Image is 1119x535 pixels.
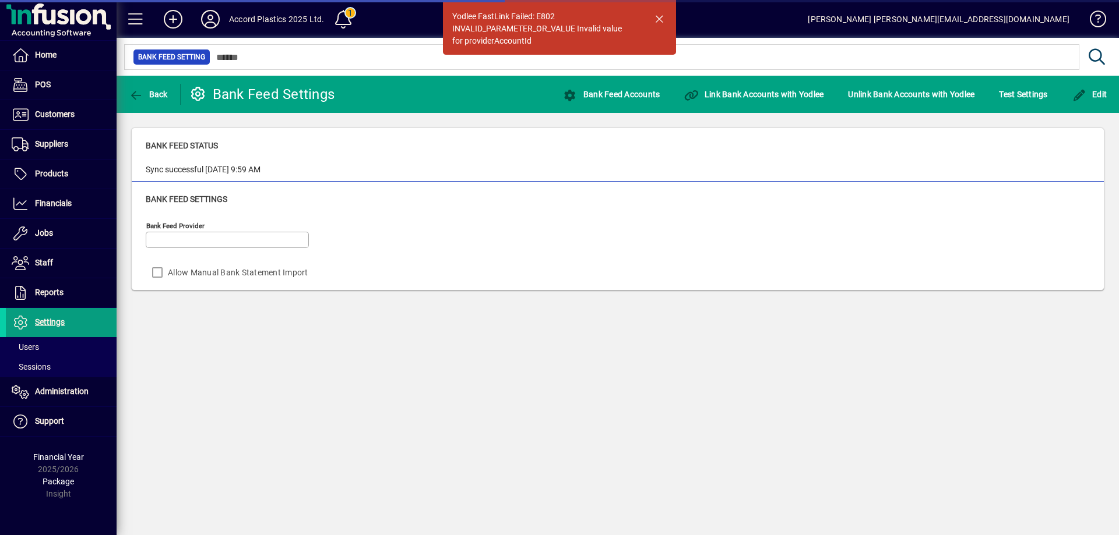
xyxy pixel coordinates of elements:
[6,189,117,218] a: Financials
[6,407,117,436] a: Support
[1081,2,1104,40] a: Knowledge Base
[996,84,1050,105] button: Test Settings
[146,222,205,230] mat-label: Bank Feed Provider
[6,337,117,357] a: Users
[35,50,57,59] span: Home
[1072,90,1107,99] span: Edit
[6,70,117,100] a: POS
[33,452,84,462] span: Financial Year
[6,377,117,406] a: Administration
[6,41,117,70] a: Home
[35,228,53,238] span: Jobs
[6,249,117,278] a: Staff
[189,85,335,104] div: Bank Feed Settings
[12,342,39,352] span: Users
[999,85,1047,104] span: Test Settings
[154,9,192,30] button: Add
[146,141,218,150] span: Bank Feed Status
[1069,84,1110,105] button: Edit
[681,84,826,105] button: Link Bank Accounts with Yodlee
[192,9,229,30] button: Profile
[35,109,75,119] span: Customers
[35,416,64,426] span: Support
[35,169,68,178] span: Products
[146,164,261,176] div: Sync successful [DATE] 9:59 AM
[6,357,117,377] a: Sessions
[117,84,181,105] app-page-header-button: Back
[35,317,65,327] span: Settings
[684,90,824,99] span: Link Bank Accounts with Yodlee
[138,51,205,63] span: Bank Feed Setting
[35,288,64,297] span: Reports
[35,387,89,396] span: Administration
[12,362,51,371] span: Sessions
[35,80,51,89] span: POS
[35,199,72,208] span: Financials
[6,100,117,129] a: Customers
[848,85,974,104] span: Unlink Bank Accounts with Yodlee
[35,139,68,148] span: Suppliers
[6,130,117,159] a: Suppliers
[808,10,1069,29] div: [PERSON_NAME] [PERSON_NAME][EMAIL_ADDRESS][DOMAIN_NAME]
[560,84,663,105] button: Bank Feed Accounts
[146,194,227,204] span: Bank Feed Settings
[229,10,324,29] div: Accord Plastics 2025 Ltd.
[6,219,117,248] a: Jobs
[845,84,977,105] button: Unlink Bank Accounts with Yodlee
[35,258,53,267] span: Staff
[6,278,117,307] a: Reports
[126,84,171,105] button: Back
[563,90,660,99] span: Bank Feed Accounts
[129,90,168,99] span: Back
[6,160,117,189] a: Products
[43,477,74,486] span: Package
